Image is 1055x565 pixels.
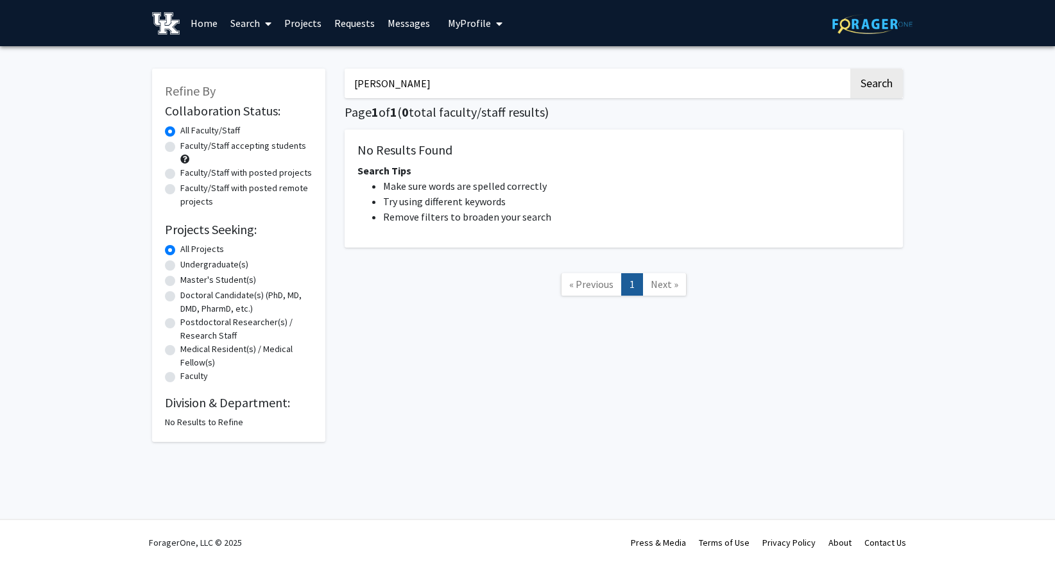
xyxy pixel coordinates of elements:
[149,520,242,565] div: ForagerOne, LLC © 2025
[383,178,890,194] li: Make sure words are spelled correctly
[569,278,613,291] span: « Previous
[180,139,306,153] label: Faculty/Staff accepting students
[372,104,379,120] span: 1
[165,395,313,410] h2: Division & Department:
[184,1,224,46] a: Home
[180,181,313,208] label: Faculty/Staff with posted remote projects
[278,1,328,46] a: Projects
[381,1,436,46] a: Messages
[10,507,55,555] iframe: Chat
[561,273,622,296] a: Previous Page
[864,537,906,548] a: Contact Us
[621,273,643,296] a: 1
[180,124,240,137] label: All Faculty/Staff
[357,142,890,158] h5: No Results Found
[180,242,224,256] label: All Projects
[357,164,411,177] span: Search Tips
[448,17,491,30] span: My Profile
[642,273,687,296] a: Next Page
[165,222,313,237] h2: Projects Seeking:
[390,104,397,120] span: 1
[832,14,913,34] img: ForagerOne Logo
[180,342,313,369] label: Medical Resident(s) / Medical Fellow(s)
[165,416,313,429] div: No Results to Refine
[180,369,208,383] label: Faculty
[850,69,903,98] button: Search
[328,1,381,46] a: Requests
[180,166,312,180] label: Faculty/Staff with posted projects
[165,103,313,119] h2: Collaboration Status:
[345,105,903,120] h1: Page of ( total faculty/staff results)
[762,537,816,548] a: Privacy Policy
[345,69,848,98] input: Search Keywords
[180,316,313,342] label: Postdoctoral Researcher(s) / Research Staff
[699,537,750,548] a: Terms of Use
[651,278,678,291] span: Next »
[180,273,256,287] label: Master's Student(s)
[402,104,409,120] span: 0
[383,194,890,209] li: Try using different keywords
[152,12,180,35] img: University of Kentucky Logo
[631,537,686,548] a: Press & Media
[224,1,278,46] a: Search
[383,209,890,224] li: Remove filters to broaden your search
[180,289,313,316] label: Doctoral Candidate(s) (PhD, MD, DMD, PharmD, etc.)
[180,258,248,271] label: Undergraduate(s)
[165,83,216,99] span: Refine By
[828,537,852,548] a: About
[345,260,903,312] nav: Page navigation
